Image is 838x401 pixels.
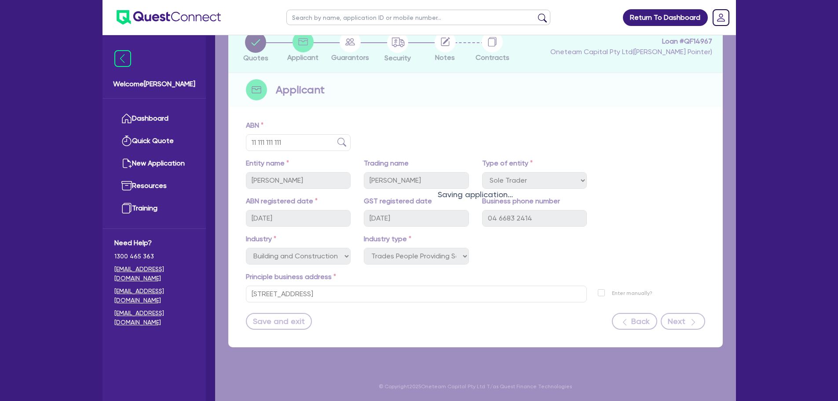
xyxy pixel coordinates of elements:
span: Need Help? [114,238,194,248]
img: resources [121,180,132,191]
img: icon-menu-close [114,50,131,67]
a: [EMAIL_ADDRESS][DOMAIN_NAME] [114,265,194,283]
div: Saving application... [215,188,736,200]
a: [EMAIL_ADDRESS][DOMAIN_NAME] [114,309,194,327]
img: training [121,203,132,213]
a: Quick Quote [114,130,194,152]
img: quick-quote [121,136,132,146]
span: Welcome [PERSON_NAME] [113,79,195,89]
a: Training [114,197,194,220]
img: quest-connect-logo-blue [117,10,221,25]
img: new-application [121,158,132,169]
a: [EMAIL_ADDRESS][DOMAIN_NAME] [114,287,194,305]
a: Resources [114,175,194,197]
a: Dropdown toggle [710,6,732,29]
input: Search by name, application ID or mobile number... [286,10,550,25]
a: Return To Dashboard [623,9,708,26]
a: New Application [114,152,194,175]
a: Dashboard [114,107,194,130]
span: 1300 465 363 [114,252,194,261]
